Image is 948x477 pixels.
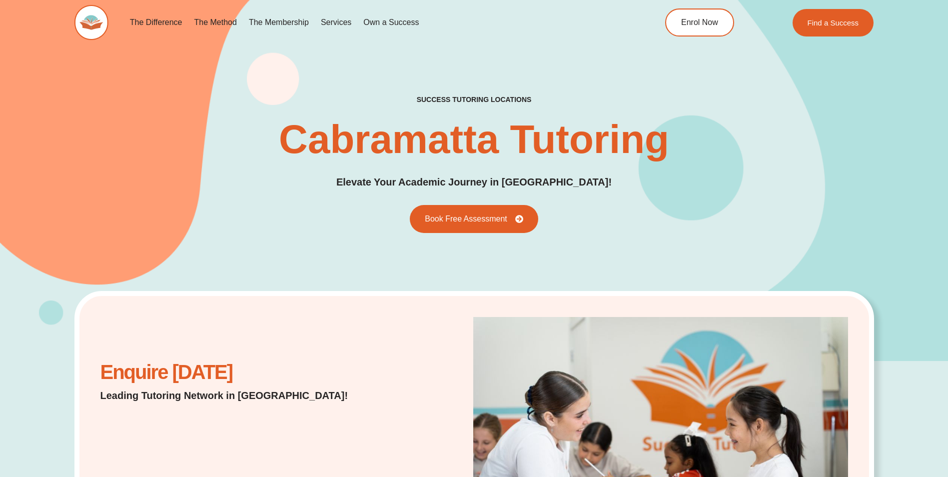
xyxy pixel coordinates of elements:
a: Services [315,11,357,34]
a: Book Free Assessment [410,205,538,233]
p: Elevate Your Academic Journey in [GEOGRAPHIC_DATA]! [336,174,612,190]
a: The Method [188,11,242,34]
a: Find a Success [793,9,874,36]
h2: success tutoring locations [417,95,532,104]
a: Enrol Now [665,8,734,36]
a: Own a Success [357,11,425,34]
a: The Difference [124,11,188,34]
nav: Menu [124,11,620,34]
span: Enrol Now [681,18,718,26]
h2: Enquire [DATE] [100,366,374,378]
span: Find a Success [808,19,859,26]
span: Book Free Assessment [425,215,507,223]
a: The Membership [243,11,315,34]
p: Leading Tutoring Network in [GEOGRAPHIC_DATA]! [100,388,374,402]
h1: Cabramatta Tutoring [279,119,669,159]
